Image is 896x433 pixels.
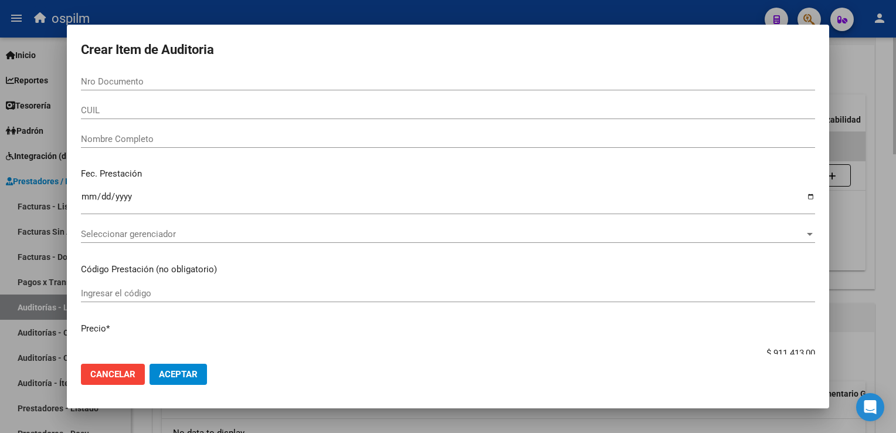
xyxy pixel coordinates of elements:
div: Open Intercom Messenger [856,393,884,421]
p: Fec. Prestación [81,167,815,181]
button: Cancelar [81,364,145,385]
p: Código Prestación (no obligatorio) [81,263,815,276]
h2: Crear Item de Auditoria [81,39,815,61]
span: Cancelar [90,369,135,380]
span: Aceptar [159,369,198,380]
button: Aceptar [150,364,207,385]
p: Precio [81,322,815,336]
span: Seleccionar gerenciador [81,229,805,239]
